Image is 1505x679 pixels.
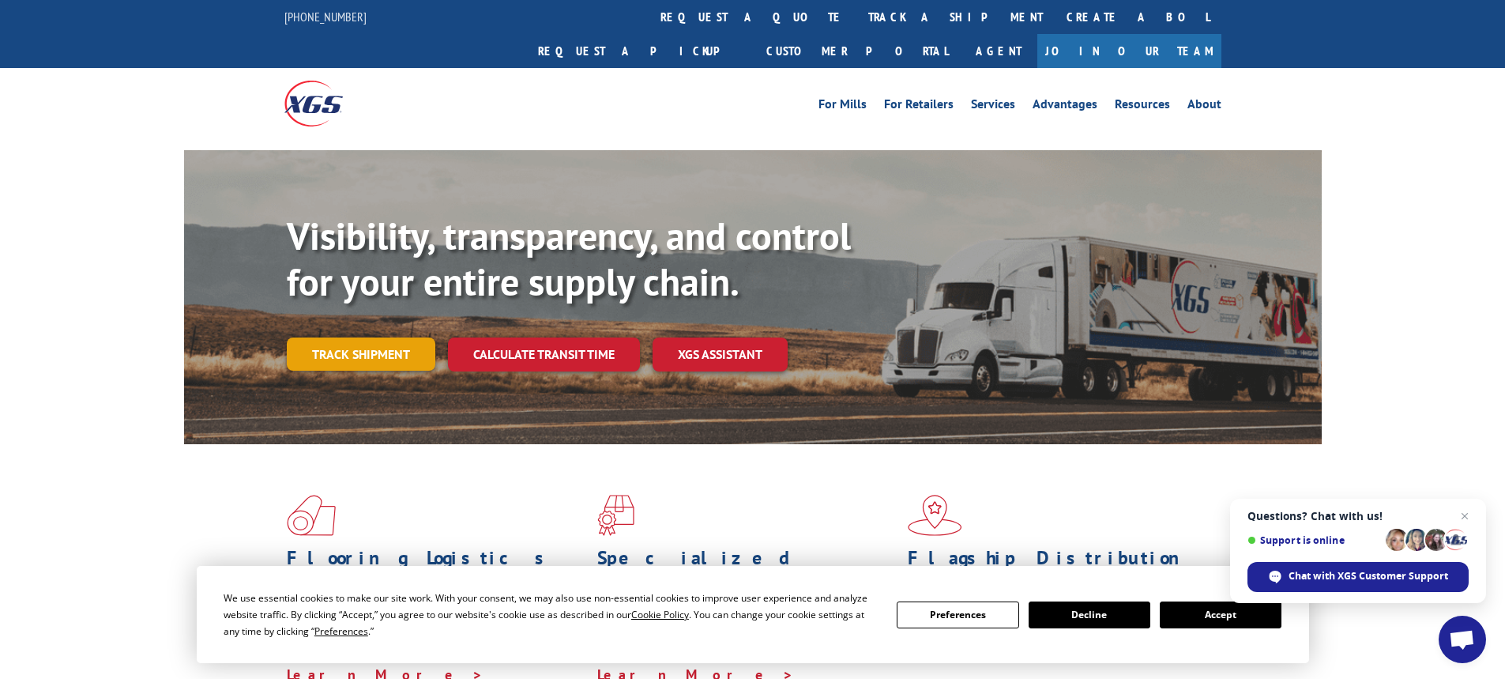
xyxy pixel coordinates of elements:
a: Track shipment [287,338,435,371]
b: Visibility, transparency, and control for your entire supply chain. [287,211,851,306]
a: Advantages [1033,98,1097,115]
img: xgs-icon-total-supply-chain-intelligence-red [287,495,336,536]
a: Open chat [1439,616,1486,663]
a: [PHONE_NUMBER] [284,9,367,25]
button: Decline [1029,602,1150,628]
button: Preferences [897,602,1018,628]
a: Services [971,98,1015,115]
span: Preferences [314,624,368,638]
a: About [1187,98,1221,115]
h1: Specialized Freight Experts [597,549,896,594]
img: xgs-icon-flagship-distribution-model-red [908,495,962,536]
h1: Flooring Logistics Solutions [287,549,585,594]
a: XGS ASSISTANT [653,338,788,372]
a: For Retailers [884,98,954,115]
a: Learn More > [908,647,1104,665]
a: For Mills [818,98,867,115]
div: We use essential cookies to make our site work. With your consent, we may also use non-essential ... [224,590,878,639]
a: Customer Portal [754,34,960,68]
a: Resources [1115,98,1170,115]
span: Cookie Policy [631,608,689,621]
a: Join Our Team [1037,34,1221,68]
h1: Flagship Distribution Model [908,549,1206,594]
div: Cookie Consent Prompt [197,566,1309,663]
span: Questions? Chat with us! [1247,510,1469,522]
span: Chat with XGS Customer Support [1247,562,1469,592]
button: Accept [1160,602,1281,628]
span: Chat with XGS Customer Support [1289,569,1448,583]
a: Agent [960,34,1037,68]
span: Support is online [1247,534,1380,546]
a: Calculate transit time [448,338,640,372]
a: Request a pickup [526,34,754,68]
img: xgs-icon-focused-on-flooring-red [597,495,634,536]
